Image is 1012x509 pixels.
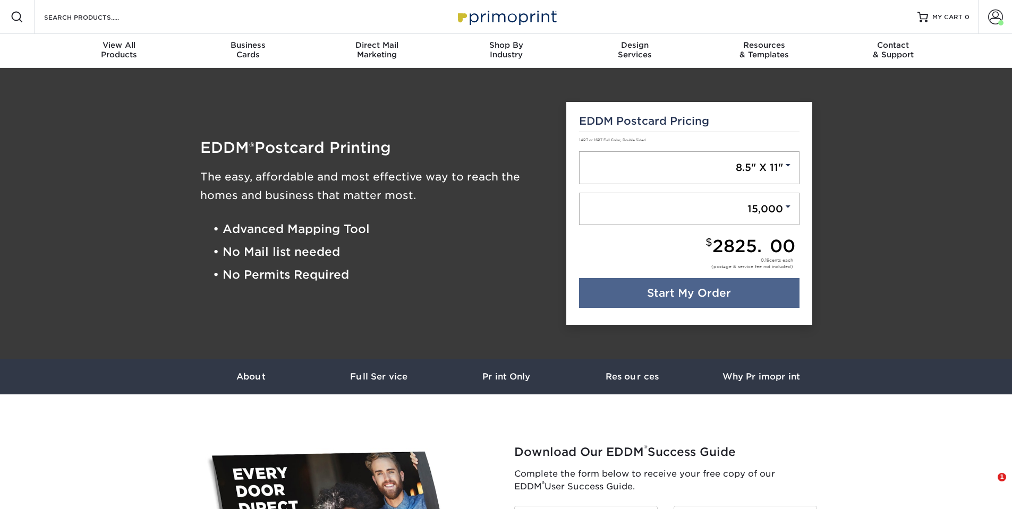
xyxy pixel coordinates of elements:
[700,34,829,68] a: Resources& Templates
[312,40,441,59] div: Marketing
[55,40,184,59] div: Products
[443,372,570,382] h3: Print Only
[542,480,545,488] sup: ®
[932,13,963,22] span: MY CART
[571,34,700,68] a: DesignServices
[315,372,443,382] h3: Full Service
[570,372,698,382] h3: Resources
[705,236,712,248] small: $
[571,40,700,50] span: Design
[976,473,1001,498] iframe: Intercom live chat
[829,40,958,50] span: Contact
[571,40,700,59] div: Services
[183,40,312,50] span: Business
[443,359,570,394] a: Print Only
[55,34,184,68] a: View AllProducts
[441,34,571,68] a: Shop ByIndustry
[998,473,1006,481] span: 1
[315,359,443,394] a: Full Service
[761,257,769,263] span: 0.19
[711,257,793,270] div: cents each (postage & service fee not included)
[453,5,559,28] img: Primoprint
[441,40,571,59] div: Industry
[514,468,817,493] p: Complete the form below to receive your free copy of our EDDM User Success Guide.
[188,372,315,382] h3: About
[700,40,829,59] div: & Templates
[644,443,648,454] sup: ®
[700,40,829,50] span: Resources
[579,151,800,184] a: 8.5" X 11"
[698,359,825,394] a: Why Primoprint
[579,278,800,308] a: Start My Order
[579,115,800,127] h5: EDDM Postcard Pricing
[188,359,315,394] a: About
[213,218,551,240] li: • Advanced Mapping Tool
[312,34,441,68] a: Direct MailMarketing
[698,372,825,382] h3: Why Primoprint
[200,140,551,155] h1: EDDM Postcard Printing
[183,40,312,59] div: Cards
[712,236,795,256] span: 2825.00
[579,193,800,226] a: 15,000
[213,240,551,263] li: • No Mail list needed
[579,138,645,142] small: 14PT or 16PT Full Color, Double Sided
[570,359,698,394] a: Resources
[183,34,312,68] a: BusinessCards
[213,264,551,287] li: • No Permits Required
[965,13,970,21] span: 0
[312,40,441,50] span: Direct Mail
[55,40,184,50] span: View All
[249,140,254,155] span: ®
[43,11,147,23] input: SEARCH PRODUCTS.....
[200,168,551,205] h3: The easy, affordable and most effective way to reach the homes and business that matter most.
[441,40,571,50] span: Shop By
[514,445,817,459] h2: Download Our EDDM Success Guide
[829,40,958,59] div: & Support
[829,34,958,68] a: Contact& Support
